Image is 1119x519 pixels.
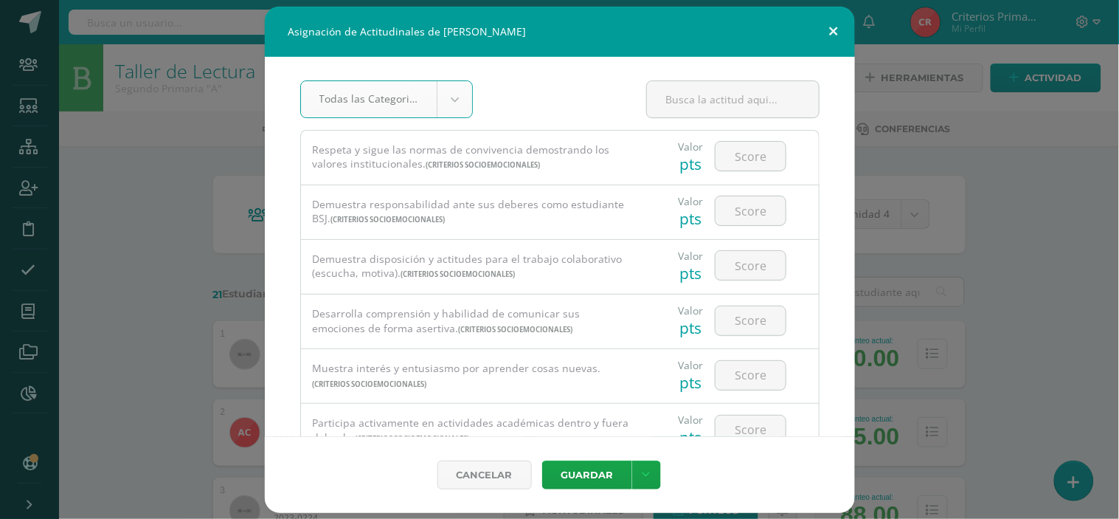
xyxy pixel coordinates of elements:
div: pts [678,427,703,447]
div: pts [678,154,703,174]
input: Score [716,196,786,225]
div: Muestra interés y entusiasmo por aprender cosas nuevas. [313,361,634,391]
span: Todas las Categorias [319,81,419,116]
div: Valor [678,358,703,372]
div: pts [678,372,703,393]
input: Score [716,306,786,335]
div: Participa activamente en actividades académicas dentro y fuera del aula. [313,416,634,446]
span: (Criterios Socioemocionales) [313,379,427,389]
input: Score [716,251,786,280]
div: Asignación de Actitudinales de [PERSON_NAME] [265,7,855,57]
div: Valor [678,140,703,154]
a: Todas las Categorias [301,81,473,117]
span: (Criterios Socioemocionales) [356,434,470,444]
span: (Criterios Socioemocionales) [401,269,516,279]
div: Valor [678,249,703,263]
a: Cancelar [437,461,532,489]
span: (Criterios Socioemocionales) [426,160,541,170]
div: Valor [678,303,703,317]
div: Respeta y sigue las normas de convivencia demostrando los valores institucionales. [313,142,634,173]
input: Score [716,142,786,171]
div: Demuestra responsabilidad ante sus deberes como estudiante BSJ. [313,197,634,227]
button: Close (Esc) [813,7,855,57]
input: Score [716,416,786,444]
div: Desarrolla comprensión y habilidad de comunicar sus emociones de forma asertiva. [313,306,634,337]
div: Valor [678,413,703,427]
div: pts [678,317,703,338]
input: Score [716,361,786,390]
span: (Criterios Socioemocionales) [331,215,446,224]
span: (Criterios Socioemocionales) [459,325,573,334]
button: Guardar [542,461,632,489]
div: pts [678,208,703,229]
input: Busca la actitud aqui... [647,81,819,117]
div: Demuestra disposición y actitudes para el trabajo colaborativo (escucha, motiva). [313,252,634,282]
div: pts [678,263,703,283]
div: Valor [678,194,703,208]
